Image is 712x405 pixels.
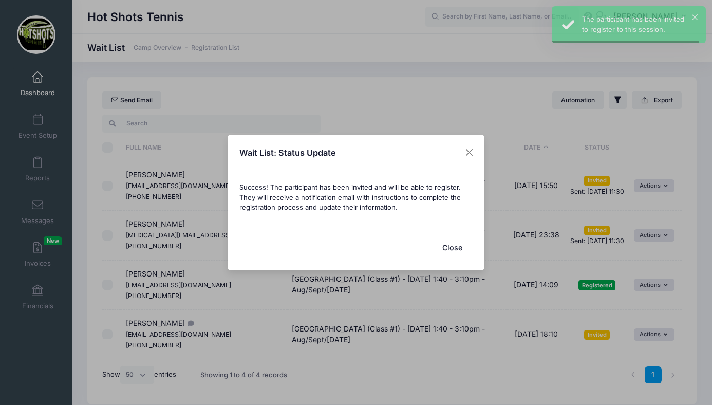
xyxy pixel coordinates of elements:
div: Success! The participant has been invited and will be able to register. They will receive a notif... [228,171,484,225]
div: The participant has been invited to register to this session. [582,14,698,34]
button: Close [432,236,473,259]
h4: Wait List: Status Update [239,146,336,159]
button: × [692,14,698,20]
button: Close [460,143,479,162]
